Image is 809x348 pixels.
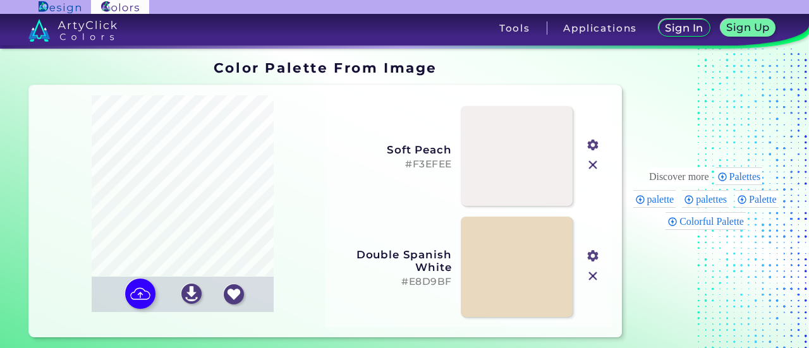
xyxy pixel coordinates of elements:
[735,190,779,208] div: Palette
[181,284,202,304] img: icon_download_white.svg
[334,143,452,156] h3: Soft Peach
[214,58,437,77] h1: Color Palette From Image
[28,19,118,42] img: logo_artyclick_colors_white.svg
[682,190,729,208] div: palettes
[667,23,702,33] h5: Sign In
[585,268,601,284] img: icon_close.svg
[749,194,781,205] span: Palette
[728,23,767,32] h5: Sign Up
[666,212,746,230] div: Colorful Palette
[649,168,709,186] div: These are topics related to the article that might interest you
[499,23,530,33] h3: Tools
[224,284,244,304] img: icon_favourite_white.svg
[334,276,452,288] h5: #E8D9BF
[39,1,81,13] img: ArtyClick Design logo
[715,167,763,185] div: Palettes
[722,20,773,37] a: Sign Up
[696,194,731,205] span: palettes
[563,23,637,33] h3: Applications
[334,248,452,273] h3: Double Spanish White
[729,171,765,182] span: Palettes
[633,190,676,208] div: palette
[125,279,155,309] img: icon picture
[647,194,678,205] span: palette
[334,159,452,171] h5: #F3EFEE
[661,20,708,37] a: Sign In
[585,157,601,173] img: icon_close.svg
[679,216,748,227] span: Colorful Palette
